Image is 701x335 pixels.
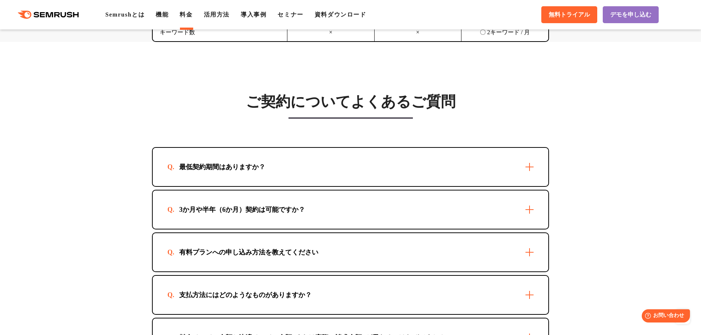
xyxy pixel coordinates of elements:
iframe: Help widget launcher [635,306,693,327]
a: 料金 [180,11,192,18]
a: 無料トライアル [541,6,597,23]
a: 導入事例 [241,11,266,18]
td: キーワード数 [153,24,287,42]
a: デモを申し込む [603,6,659,23]
h3: ご契約についてよくあるご質問 [152,93,549,111]
td: × [374,24,461,42]
div: 3か月や半年（6か月）契約は可能ですか？ [167,205,317,214]
a: Semrushとは [105,11,145,18]
td: × [287,24,375,42]
a: 活用方法 [204,11,230,18]
span: 無料トライアル [549,11,590,19]
a: セミナー [277,11,303,18]
div: 有料プランへの申し込み方法を教えてください [167,248,330,257]
a: 機能 [156,11,169,18]
a: 資料ダウンロード [315,11,367,18]
span: デモを申し込む [610,11,651,19]
td: 〇 2キーワード / 月 [461,24,549,42]
div: 支払方法にはどのようなものがありますか？ [167,291,323,299]
div: 最低契約期間はありますか？ [167,163,277,171]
